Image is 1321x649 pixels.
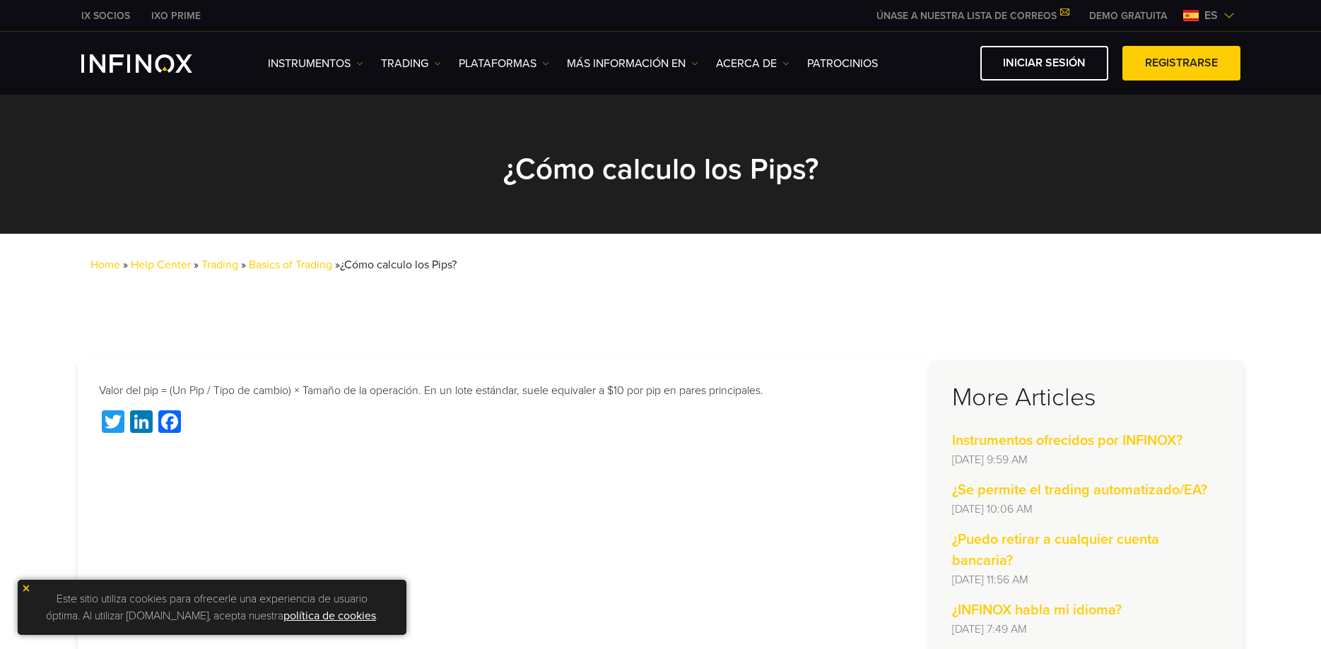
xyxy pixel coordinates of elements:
img: yellow close icon [21,583,31,593]
a: Facebook [155,410,184,437]
h2: ¿Cómo calculo los Pips? [343,151,979,187]
a: Iniciar sesión [980,46,1108,81]
a: Patrocinios [807,55,878,72]
a: ¿Se permite el trading automatizado/EA? [DATE] 10:06 AM [952,480,1222,518]
span: es [1199,7,1223,24]
p: [DATE] 9:59 AM [952,451,1222,468]
a: ACERCA DE [716,55,789,72]
span: » [123,258,128,272]
span: » [194,258,457,272]
a: INFINOX MENU [1079,8,1178,23]
a: PLATAFORMAS [459,55,549,72]
span: » [335,258,457,272]
a: ¿Puedo retirar a cualquier cuenta bancaria? [DATE] 11:56 AM [952,529,1222,588]
strong: ¿Se permite el trading automatizado/EA? [952,482,1207,499]
p: Este sitio utiliza cookies para ofrecerle una experiencia de usuario óptima. Al utilizar [DOMAIN_... [25,587,399,628]
a: Trading [201,258,238,272]
span: » [241,258,457,272]
a: Basics of Trading [249,258,332,272]
span: ¿Cómo calculo los Pips? [340,258,457,272]
a: INFINOX [141,8,211,23]
a: Registrarse [1122,46,1240,81]
strong: ¿Puedo retirar a cualquier cuenta bancaria? [952,531,1159,569]
a: ÚNASE A NUESTRA LISTA DE CORREOS [866,10,1079,22]
a: política de cookies [283,609,376,623]
p: [DATE] 10:06 AM [952,501,1222,518]
a: ¿INFINOX habla mi idioma? [DATE] 7:49 AM [952,600,1222,638]
a: INFINOX Logo [81,54,225,73]
h3: More Articles [952,382,1222,413]
strong: ¿INFINOX habla mi idioma? [952,602,1122,619]
a: Home [90,258,120,272]
a: Twitter [99,410,127,437]
a: Instrumentos [268,55,363,72]
a: TRADING [381,55,441,72]
p: [DATE] 7:49 AM [952,621,1222,638]
a: INFINOX [71,8,141,23]
strong: Instrumentos ofrecidos por INFINOX? [952,432,1182,449]
p: Valor del pip = (Un Pip / Tipo de cambio) × Tamaño de la operación. En un lote estándar, suele eq... [99,382,910,399]
a: Instrumentos ofrecidos por INFINOX? [DATE] 9:59 AM [952,430,1222,468]
a: Más información en [567,55,698,72]
a: Help Center [131,258,191,272]
a: LinkedIn [127,410,155,437]
p: [DATE] 11:56 AM [952,571,1222,588]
